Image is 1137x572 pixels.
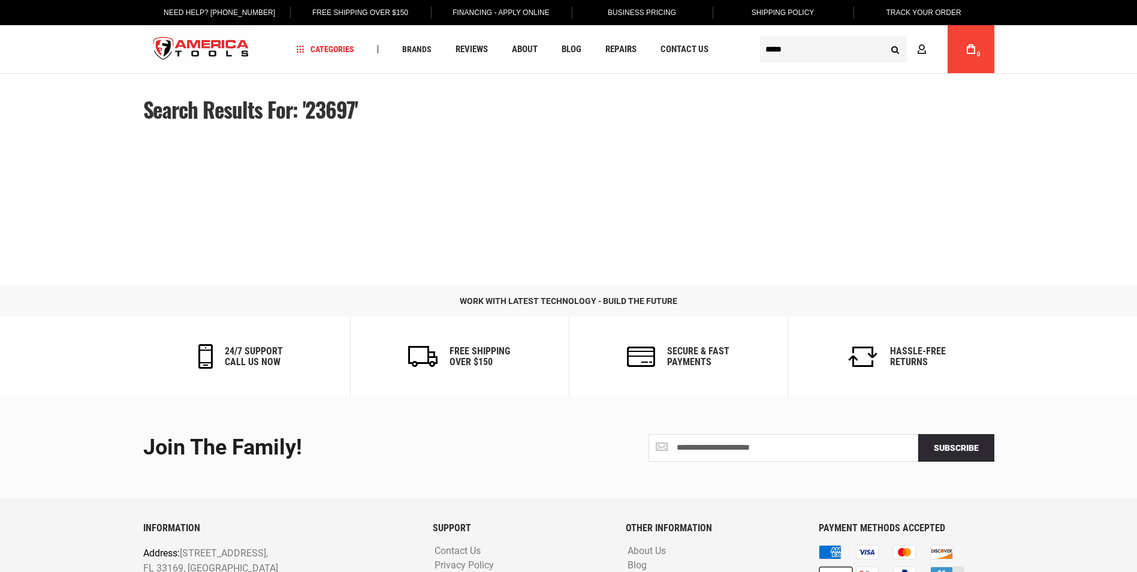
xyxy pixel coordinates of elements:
a: Contact Us [655,41,714,58]
a: Blog [556,41,587,58]
button: Search [884,38,907,61]
img: America Tools [143,27,260,72]
span: Categories [297,45,354,53]
a: Privacy Policy [432,560,497,571]
a: Reviews [450,41,493,58]
a: About [506,41,543,58]
h6: SUPPORT [433,523,608,534]
h6: OTHER INFORMATION [626,523,801,534]
a: Categories [291,41,360,58]
span: Search results for: '23697' [143,94,358,125]
span: Subscribe [934,443,979,453]
span: Contact Us [661,45,708,54]
h6: PAYMENT METHODS ACCEPTED [819,523,994,534]
div: Join the Family! [143,436,560,460]
span: Shipping Policy [752,8,815,17]
span: Brands [402,45,432,53]
span: Repairs [605,45,637,54]
span: Address: [143,547,180,558]
a: About Us [625,546,669,557]
a: Brands [397,41,437,58]
a: Repairs [600,41,642,58]
h6: Hassle-Free Returns [890,346,946,367]
h6: Free Shipping Over $150 [450,346,510,367]
a: Contact Us [432,546,484,557]
a: store logo [143,27,260,72]
h6: 24/7 support call us now [225,346,283,367]
button: Subscribe [918,434,994,462]
span: Blog [562,45,581,54]
span: About [512,45,538,54]
h6: INFORMATION [143,523,415,534]
h6: secure & fast payments [667,346,729,367]
span: 0 [977,51,981,58]
a: 0 [960,25,982,73]
a: Blog [625,560,650,571]
span: Reviews [456,45,488,54]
